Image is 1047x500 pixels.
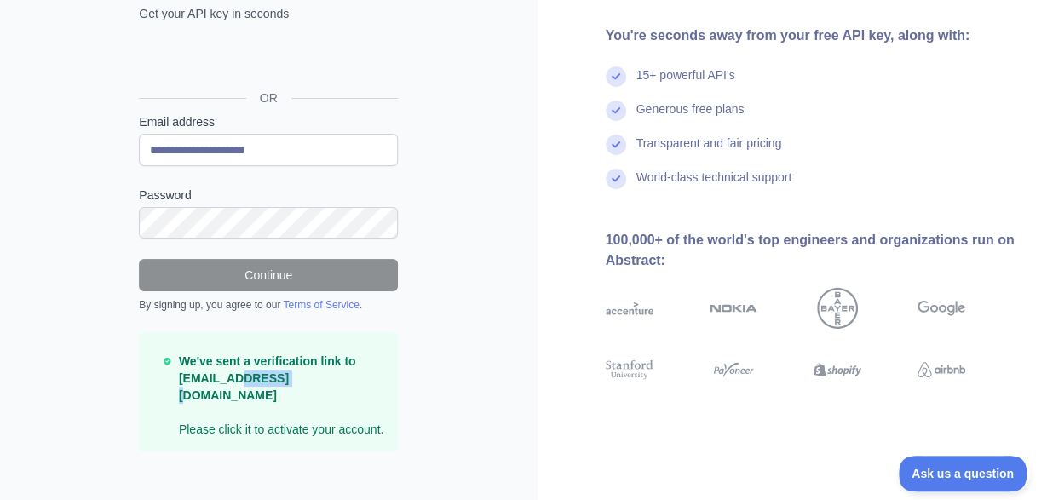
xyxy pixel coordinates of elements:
img: check mark [606,135,626,155]
strong: We've sent a verification link to [EMAIL_ADDRESS][DOMAIN_NAME] [179,354,356,402]
img: payoneer [710,358,757,382]
span: OR [246,89,291,106]
div: Transparent and fair pricing [636,135,782,169]
div: Generous free plans [636,101,745,135]
img: airbnb [918,358,965,382]
img: google [918,288,965,329]
img: nokia [710,288,757,329]
img: accenture [606,288,653,329]
button: Continue [139,259,398,291]
img: check mark [606,101,626,121]
img: shopify [814,358,861,382]
label: Password [139,187,398,204]
iframe: Toggle Customer Support [899,456,1030,491]
div: 15+ powerful API's [636,66,735,101]
label: Email address [139,113,398,130]
iframe: Sign in with Google Button [130,41,403,78]
p: Please click it to activate your account. [179,353,384,438]
img: bayer [817,288,858,329]
div: By signing up, you agree to our . [139,298,398,312]
a: Terms of Service [283,299,359,311]
div: You're seconds away from your free API key, along with: [606,26,1021,46]
img: check mark [606,169,626,189]
img: stanford university [606,358,653,382]
p: Get your API key in seconds [139,5,398,22]
img: check mark [606,66,626,87]
div: World-class technical support [636,169,792,203]
div: 100,000+ of the world's top engineers and organizations run on Abstract: [606,230,1021,271]
div: Sign in with Google. Opens in new tab [139,41,394,78]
